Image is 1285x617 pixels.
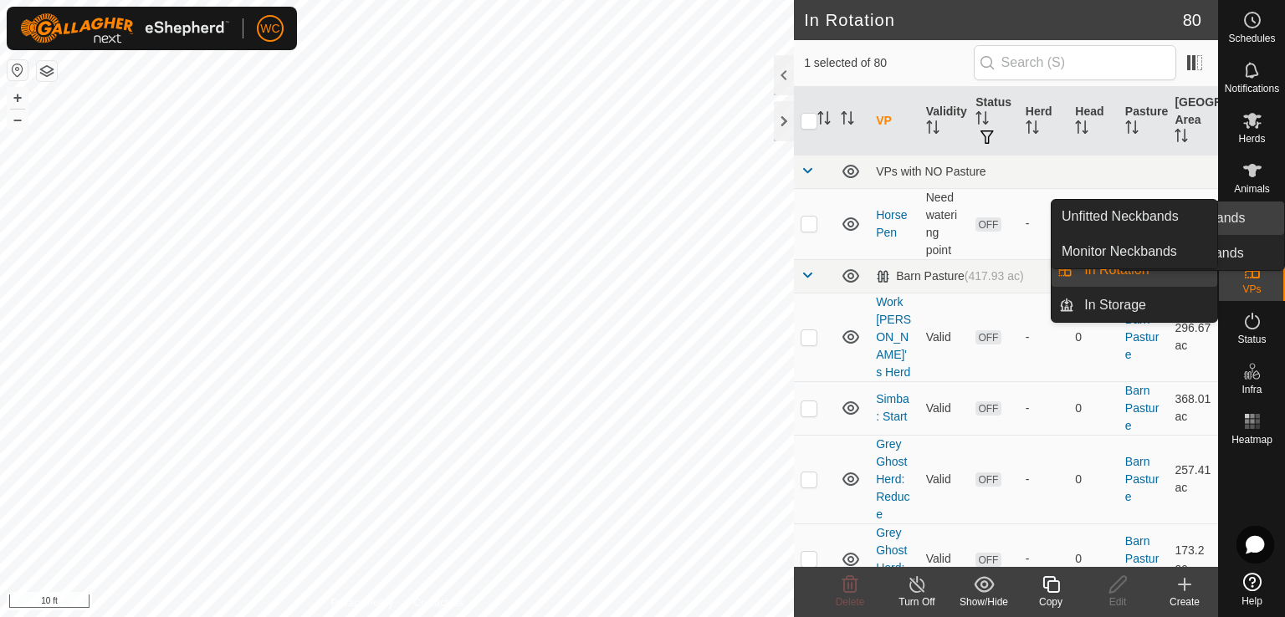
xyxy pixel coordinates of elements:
[1026,215,1062,232] div: -
[260,20,279,38] span: WC
[919,523,970,594] td: Valid
[1219,566,1285,613] a: Help
[919,188,970,259] td: Need watering point
[1125,455,1159,503] a: Barn Pasture
[975,472,1001,487] span: OFF
[1168,188,1218,259] td: 1.06 ac
[1125,313,1159,361] a: Barn Pasture
[1234,184,1270,194] span: Animals
[1026,329,1062,346] div: -
[1168,87,1218,156] th: [GEOGRAPHIC_DATA] Area
[919,293,970,381] td: Valid
[876,437,909,521] a: Grey Ghost Herd: Reduce
[1068,293,1119,381] td: 0
[975,553,1001,567] span: OFF
[876,295,911,379] a: Work [PERSON_NAME]'s Herd
[1062,207,1179,227] span: Unfitted Neckbands
[1242,284,1261,294] span: VPs
[1026,471,1062,488] div: -
[1241,385,1262,395] span: Infra
[1062,242,1177,262] span: Monitor Neckbands
[1238,134,1265,144] span: Herds
[1168,293,1218,381] td: 296.67 ac
[1168,523,1218,594] td: 173.2 ac
[869,87,919,156] th: VP
[1237,334,1266,344] span: Status
[1068,87,1119,156] th: Head
[1168,435,1218,523] td: 257.41 ac
[974,45,1176,80] input: Search (S)
[841,114,854,127] p-sorticon: Activate to sort
[876,392,909,423] a: Simba: Start
[1052,200,1217,233] a: Unfitted Neckbands
[1068,523,1119,594] td: 0
[1052,253,1217,287] li: In Rotation
[413,595,463,610] a: Contact Us
[969,87,1019,156] th: Status
[1052,235,1217,268] a: Monitor Neckbands
[1019,87,1069,156] th: Herd
[1074,288,1217,322] a: In Storage
[1084,260,1149,280] span: In Rotation
[804,54,973,72] span: 1 selected of 80
[1068,381,1119,435] td: 0
[1228,33,1275,43] span: Schedules
[1119,87,1169,156] th: Pasture
[1075,123,1088,136] p-sorticon: Activate to sort
[1068,435,1119,523] td: 0
[1026,123,1039,136] p-sorticon: Activate to sort
[8,88,28,108] button: +
[836,596,865,608] span: Delete
[1084,594,1151,609] div: Edit
[975,217,1001,232] span: OFF
[965,269,1024,283] span: (417.93 ac)
[1125,534,1159,583] a: Barn Pasture
[37,61,57,81] button: Map Layers
[919,87,970,156] th: Validity
[1151,594,1218,609] div: Create
[1168,381,1218,435] td: 368.01 ac
[1068,188,1119,259] td: 0
[1225,84,1279,94] span: Notifications
[1231,435,1272,445] span: Heatmap
[8,110,28,130] button: –
[1175,131,1188,145] p-sorticon: Activate to sort
[1026,550,1062,568] div: -
[1026,400,1062,417] div: -
[950,594,1017,609] div: Show/Hide
[804,10,1183,30] h2: In Rotation
[1119,188,1169,259] td: -
[883,594,950,609] div: Turn Off
[919,435,970,523] td: Valid
[975,401,1001,416] span: OFF
[919,381,970,435] td: Valid
[1084,295,1146,315] span: In Storage
[1241,596,1262,606] span: Help
[1017,594,1084,609] div: Copy
[975,114,989,127] p-sorticon: Activate to sort
[876,269,1024,283] div: Barn Pasture
[975,330,1001,344] span: OFF
[1125,384,1159,432] a: Barn Pasture
[876,165,1211,178] div: VPs with NO Pasture
[8,60,28,80] button: Reset Map
[1052,288,1217,322] li: In Storage
[1183,8,1201,33] span: 80
[926,123,939,136] p-sorticon: Activate to sort
[1125,123,1139,136] p-sorticon: Activate to sort
[1074,253,1217,287] a: In Rotation
[817,114,831,127] p-sorticon: Activate to sort
[876,208,907,239] a: Horse Pen
[331,595,394,610] a: Privacy Policy
[876,526,907,592] a: Grey Ghost Herd: Move
[20,13,229,43] img: Gallagher Logo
